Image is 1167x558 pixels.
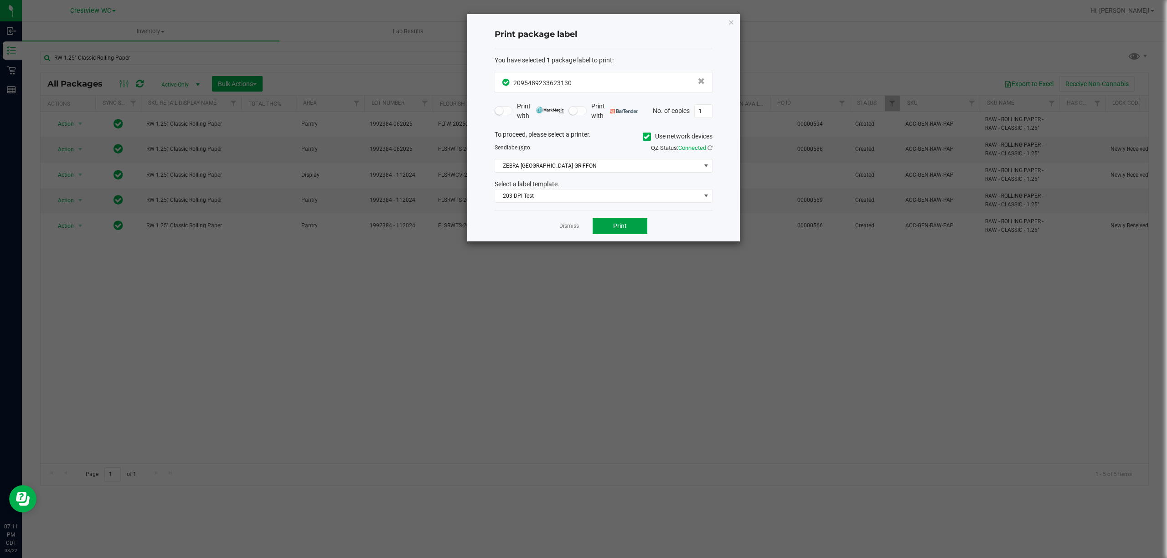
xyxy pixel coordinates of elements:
[517,102,564,121] span: Print with
[495,189,701,202] span: 203 DPI Test
[513,79,572,87] span: 2095489233623130
[495,144,532,151] span: Send to:
[536,107,564,113] img: mark_magic_cybra.png
[495,29,713,41] h4: Print package label
[678,144,706,151] span: Connected
[488,179,719,189] div: Select a label template.
[643,132,713,141] label: Use network devices
[559,222,579,230] a: Dismiss
[495,56,713,65] div: :
[593,218,647,234] button: Print
[502,77,511,87] span: In Sync
[610,109,638,113] img: bartender.png
[495,56,612,64] span: You have selected 1 package label to print
[488,130,719,143] div: To proceed, please select a printer.
[653,107,690,114] span: No. of copies
[507,144,525,151] span: label(s)
[651,144,713,151] span: QZ Status:
[591,102,638,121] span: Print with
[495,159,701,172] span: ZEBRA-[GEOGRAPHIC_DATA]-GRIFFON
[9,485,36,512] iframe: Resource center
[613,222,627,230] span: Print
